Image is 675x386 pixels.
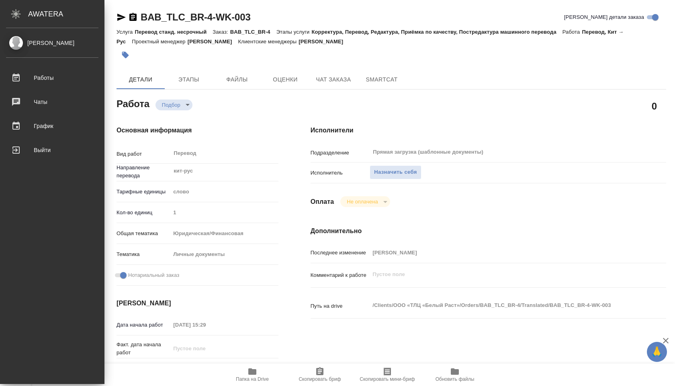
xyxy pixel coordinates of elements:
div: Работы [6,72,98,84]
p: Услуга [117,29,135,35]
input: Пустое поле [370,247,636,258]
h4: Оплата [311,197,334,207]
span: Чат заказа [314,75,353,85]
h4: [PERSON_NAME] [117,299,278,308]
button: Скопировать ссылку [128,12,138,22]
h4: Исполнители [311,126,666,135]
p: Проектный менеджер [132,39,187,45]
span: [PERSON_NAME] детали заказа [564,13,644,21]
p: Перевод станд. несрочный [135,29,213,35]
p: Тарифные единицы [117,188,170,196]
div: Чаты [6,96,98,108]
a: Чаты [2,92,102,112]
input: Пустое поле [170,343,241,354]
p: Этапы услуги [276,29,312,35]
div: График [6,120,98,132]
span: Нотариальный заказ [128,271,179,279]
span: Оценки [266,75,305,85]
p: Комментарий к работе [311,271,370,279]
span: SmartCat [362,75,401,85]
p: Корректура, Перевод, Редактура, Приёмка по качеству, Постредактура машинного перевода [311,29,562,35]
span: Папка на Drive [236,376,269,382]
p: Подразделение [311,149,370,157]
h4: Дополнительно [311,226,666,236]
button: Обновить файлы [421,364,489,386]
span: Обновить файлы [436,376,475,382]
div: Юридическая/Финансовая [170,227,278,240]
button: Не оплачена [344,198,380,205]
textarea: /Clients/ООО «ТЛЦ «Белый Раст»/Orders/BAB_TLC_BR-4/Translated/BAB_TLC_BR-4-WK-003 [370,299,636,312]
span: Файлы [218,75,256,85]
p: Клиентские менеджеры [238,39,299,45]
h2: Работа [117,96,149,110]
div: [PERSON_NAME] [6,39,98,47]
input: Пустое поле [170,319,241,331]
div: AWATERA [28,6,104,22]
p: Вид работ [117,150,170,158]
button: 🙏 [647,342,667,362]
p: Последнее изменение [311,249,370,257]
p: Тематика [117,250,170,258]
a: BAB_TLC_BR-4-WK-003 [141,12,251,22]
p: [PERSON_NAME] [299,39,349,45]
h2: 0 [652,99,657,113]
h4: Основная информация [117,126,278,135]
div: Подбор [340,196,390,207]
div: Подбор [155,100,192,110]
span: Скопировать мини-бриф [360,376,415,382]
span: Этапы [170,75,208,85]
div: слово [170,185,278,199]
a: Выйти [2,140,102,160]
input: Пустое поле [170,207,278,218]
span: Назначить себя [374,168,417,177]
p: Путь на drive [311,302,370,310]
button: Назначить себя [370,165,421,179]
button: Добавить тэг [117,46,134,64]
span: Детали [121,75,160,85]
p: Кол-во единиц [117,209,170,217]
p: Заказ: [213,29,230,35]
button: Скопировать бриф [286,364,354,386]
p: Факт. дата начала работ [117,341,170,357]
p: Работа [562,29,582,35]
button: Скопировать мини-бриф [354,364,421,386]
span: 🙏 [650,343,664,360]
p: Дата начала работ [117,321,170,329]
button: Папка на Drive [219,364,286,386]
button: Подбор [160,102,183,108]
a: График [2,116,102,136]
p: Срок завершения работ [117,362,170,378]
span: Скопировать бриф [299,376,341,382]
button: Скопировать ссылку для ЯМессенджера [117,12,126,22]
p: BAB_TLC_BR-4 [230,29,276,35]
div: Личные документы [170,248,278,261]
p: Направление перевода [117,164,170,180]
p: Исполнитель [311,169,370,177]
div: Выйти [6,144,98,156]
p: [PERSON_NAME] [188,39,238,45]
a: Работы [2,68,102,88]
p: Общая тематика [117,230,170,238]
